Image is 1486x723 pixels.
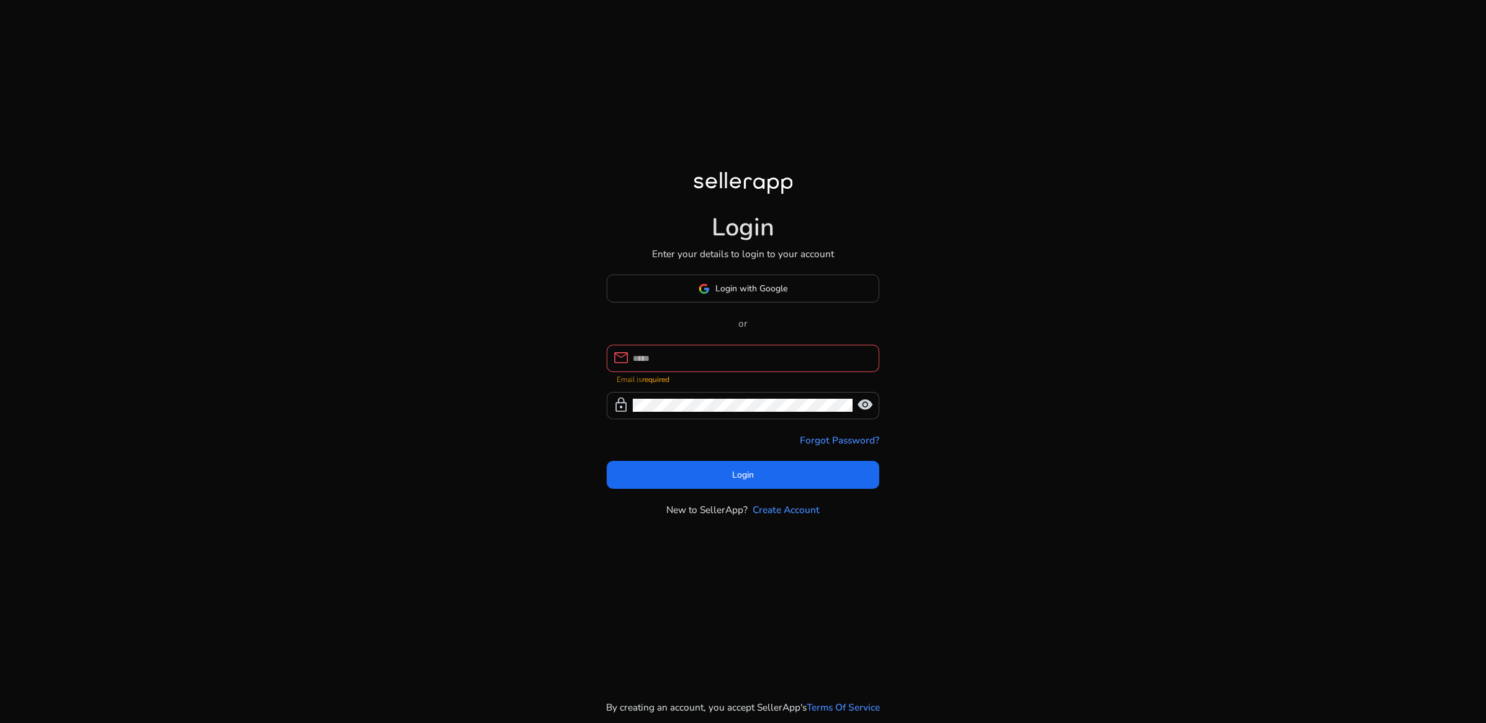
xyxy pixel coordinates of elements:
span: Login [732,468,754,481]
mat-error: Email is [617,372,870,385]
h1: Login [712,213,774,243]
img: google-logo.svg [699,283,710,294]
a: Forgot Password? [800,433,879,447]
span: visibility [857,397,873,413]
p: Enter your details to login to your account [652,247,834,261]
a: Create Account [753,502,820,517]
button: Login [607,461,880,489]
span: mail [613,350,629,366]
span: Login with Google [716,282,788,295]
p: New to SellerApp? [666,502,748,517]
p: or [607,316,880,330]
strong: required [642,375,669,384]
button: Login with Google [607,275,880,302]
span: lock [613,397,629,413]
a: Terms Of Service [807,700,880,714]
